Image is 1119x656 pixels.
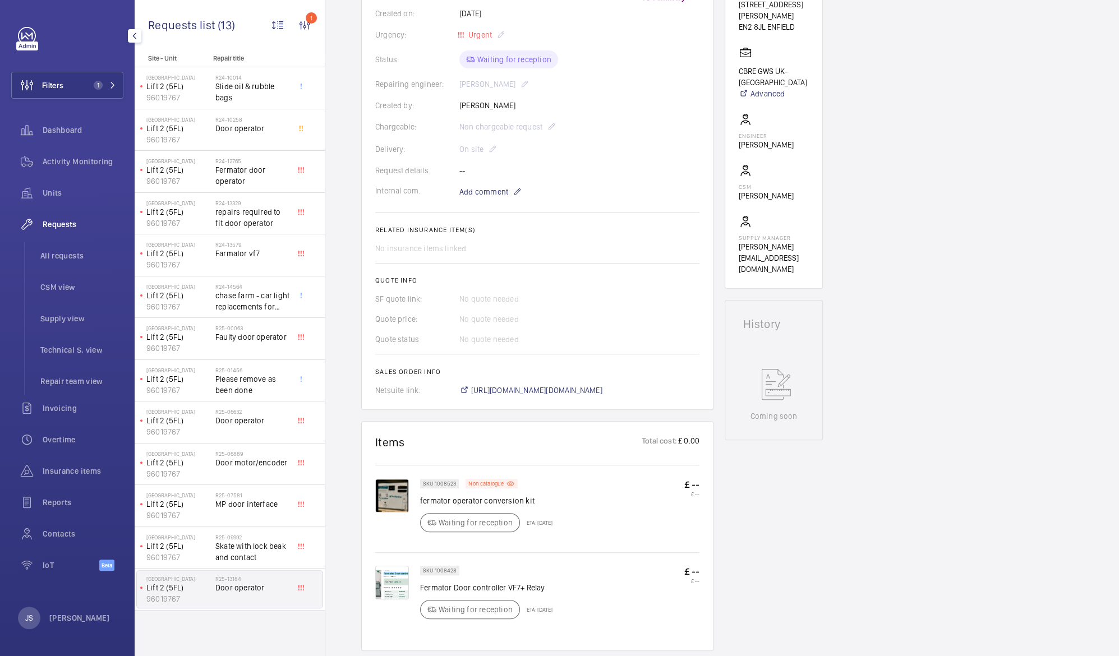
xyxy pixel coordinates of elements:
[146,575,211,582] p: [GEOGRAPHIC_DATA]
[677,435,699,449] p: £ 0.00
[43,219,123,230] span: Requests
[146,457,211,468] p: Lift 2 (5FL)
[375,276,699,284] h2: Quote info
[43,403,123,414] span: Invoicing
[684,578,699,584] p: £ --
[215,164,289,187] span: Fermator door operator
[42,80,63,91] span: Filters
[146,468,211,479] p: 96019767
[215,123,289,134] span: Door operator
[215,582,289,593] span: Door operator
[146,116,211,123] p: [GEOGRAPHIC_DATA]
[739,241,809,275] p: [PERSON_NAME][EMAIL_ADDRESS][DOMAIN_NAME]
[146,510,211,521] p: 96019767
[146,552,211,563] p: 96019767
[146,200,211,206] p: [GEOGRAPHIC_DATA]
[146,385,211,396] p: 96019767
[215,200,289,206] h2: R24-13329
[684,479,699,491] p: £ --
[43,124,123,136] span: Dashboard
[146,259,211,270] p: 96019767
[739,234,809,241] p: Supply manager
[146,408,211,415] p: [GEOGRAPHIC_DATA]
[25,612,33,623] p: JS
[135,54,209,62] p: Site - Unit
[215,290,289,312] span: chase farm - car light replacements for units 2,3,4,5,6,7,8 and 10
[739,183,794,190] p: CSM
[215,540,289,563] span: Skate with lock beak and contact
[43,156,123,167] span: Activity Monitoring
[684,566,699,578] p: £ --
[40,313,123,324] span: Supply view
[215,74,289,81] h2: R24-10014
[146,450,211,457] p: [GEOGRAPHIC_DATA]
[375,566,409,599] img: Xy09EydKqf22wfm90v_M4B3PoJKXcJSDlGQI-71VdCOY53_l.png
[739,190,794,201] p: [PERSON_NAME]
[750,410,797,422] p: Coming soon
[215,373,289,396] span: Please remove as been done
[146,164,211,175] p: Lift 2 (5FL)
[94,81,103,90] span: 1
[43,528,123,539] span: Contacts
[375,479,409,512] img: LOhFjLFyobItLiZ5XBD_owHEBKCN-tY1PX1aSFNx4iAS4LaF.png
[468,482,504,486] p: Non catalogue
[43,434,123,445] span: Overtime
[146,218,211,229] p: 96019767
[146,283,211,290] p: [GEOGRAPHIC_DATA]
[99,560,114,571] span: Beta
[642,435,677,449] p: Total cost:
[146,248,211,259] p: Lift 2 (5FL)
[213,54,287,62] p: Repair title
[520,606,552,613] p: ETA: [DATE]
[146,415,211,426] p: Lift 2 (5FL)
[146,81,211,92] p: Lift 2 (5FL)
[215,534,289,540] h2: R25-09992
[146,540,211,552] p: Lift 2 (5FL)
[439,517,513,528] p: Waiting for reception
[146,290,211,301] p: Lift 2 (5FL)
[739,66,809,88] p: CBRE GWS UK- [GEOGRAPHIC_DATA]
[215,116,289,123] h2: R24-10258
[146,534,211,540] p: [GEOGRAPHIC_DATA]
[420,495,552,506] p: fermator operator conversion kit
[146,241,211,248] p: [GEOGRAPHIC_DATA]
[146,582,211,593] p: Lift 2 (5FL)
[43,560,99,571] span: IoT
[420,582,552,593] p: Fermator Door controller VF7+ Relay
[43,497,123,508] span: Reports
[215,248,289,259] span: Farmator vf7
[40,281,123,293] span: CSM view
[375,226,699,234] h2: Related insurance item(s)
[215,575,289,582] h2: R25-13184
[215,158,289,164] h2: R24-12765
[146,343,211,354] p: 96019767
[146,498,211,510] p: Lift 2 (5FL)
[215,457,289,468] span: Door motor/encoder
[215,492,289,498] h2: R25-07581
[743,318,804,330] h1: History
[215,331,289,343] span: Faulty door operator
[215,241,289,248] h2: R24-13579
[375,368,699,376] h2: Sales order info
[215,367,289,373] h2: R25-01456
[215,283,289,290] h2: R24-14564
[146,134,211,145] p: 96019767
[11,72,123,99] button: Filters1
[146,331,211,343] p: Lift 2 (5FL)
[146,206,211,218] p: Lift 2 (5FL)
[215,415,289,426] span: Door operator
[215,325,289,331] h2: R25-00063
[146,492,211,498] p: [GEOGRAPHIC_DATA]
[146,367,211,373] p: [GEOGRAPHIC_DATA]
[520,519,552,526] p: ETA: [DATE]
[684,491,699,497] p: £ --
[146,373,211,385] p: Lift 2 (5FL)
[739,21,809,33] p: EN2 8JL ENFIELD
[739,132,794,139] p: Engineer
[739,139,794,150] p: [PERSON_NAME]
[146,325,211,331] p: [GEOGRAPHIC_DATA]
[215,81,289,103] span: Slide oil & rubble bags
[40,250,123,261] span: All requests
[423,482,456,486] p: SKU 1008523
[739,88,809,99] a: Advanced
